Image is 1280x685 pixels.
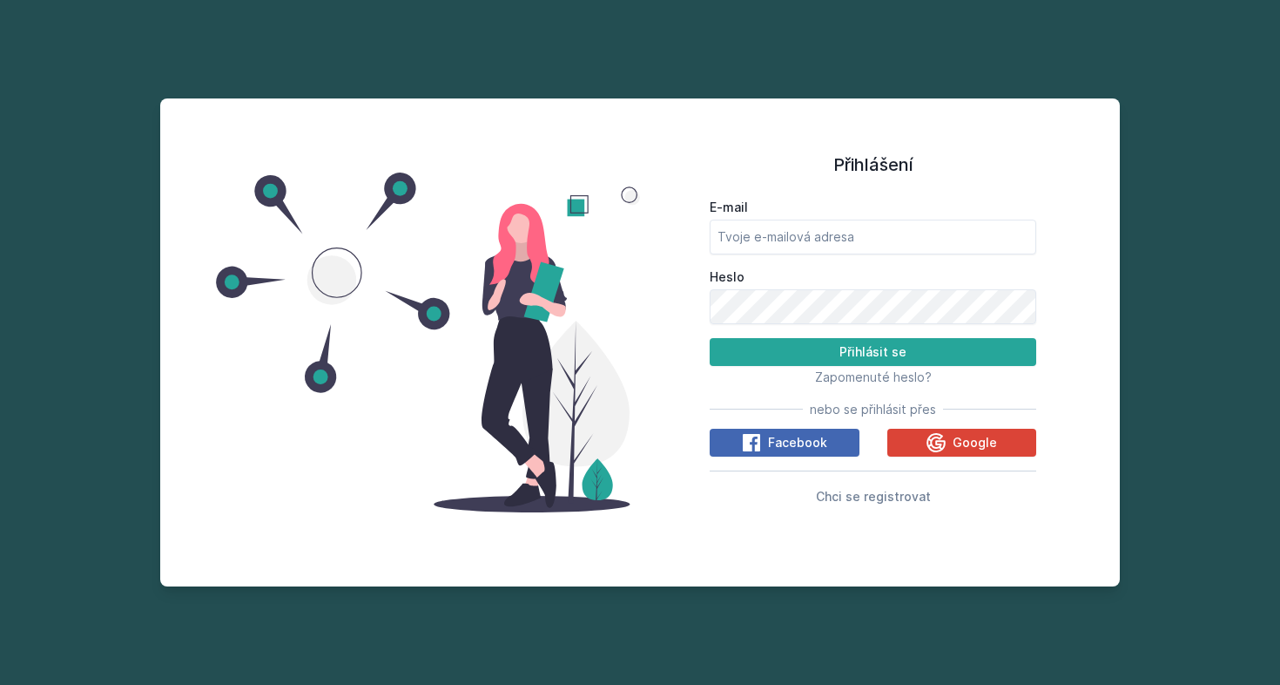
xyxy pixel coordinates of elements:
[953,434,997,451] span: Google
[710,429,859,457] button: Facebook
[887,429,1037,457] button: Google
[815,370,932,384] span: Zapomenuté heslo?
[710,199,1036,216] label: E-mail
[710,152,1036,178] h1: Přihlášení
[768,434,827,451] span: Facebook
[710,220,1036,254] input: Tvoje e-mailová adresa
[816,485,931,506] button: Chci se registrovat
[710,338,1036,366] button: Přihlásit se
[816,489,931,504] span: Chci se registrovat
[810,401,936,418] span: nebo se přihlásit přes
[710,268,1036,286] label: Heslo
